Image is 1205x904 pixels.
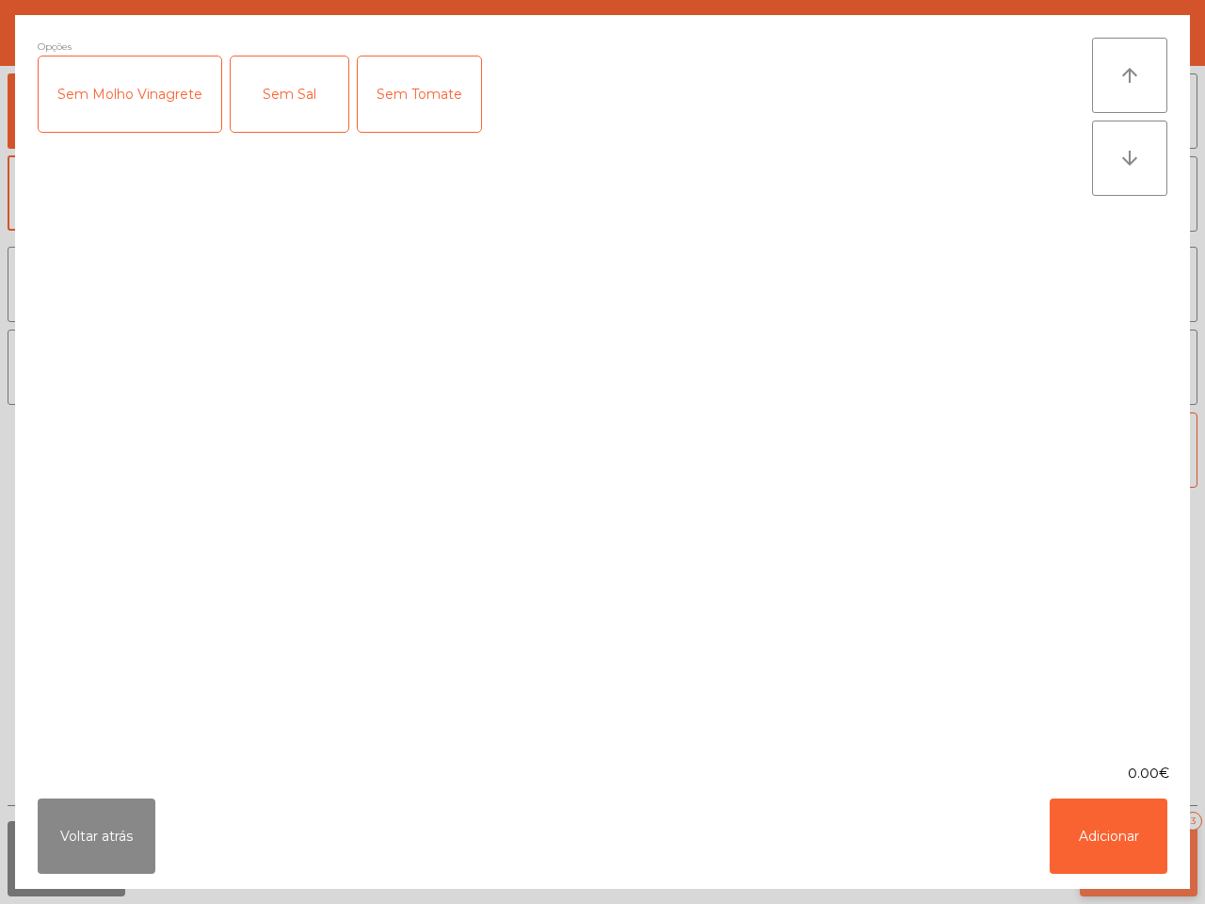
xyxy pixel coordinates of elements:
[1118,64,1141,87] i: arrow_upward
[1092,121,1167,196] button: arrow_downward
[15,764,1190,783] div: 0.00€
[1050,799,1167,874] button: Adicionar
[358,56,481,132] div: Sem Tomate
[1118,147,1141,169] i: arrow_downward
[231,56,348,132] div: Sem Sal
[38,38,72,56] span: Opções
[38,799,155,874] button: Voltar atrás
[39,56,221,132] div: Sem Molho Vinagrete
[1092,38,1167,113] button: arrow_upward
